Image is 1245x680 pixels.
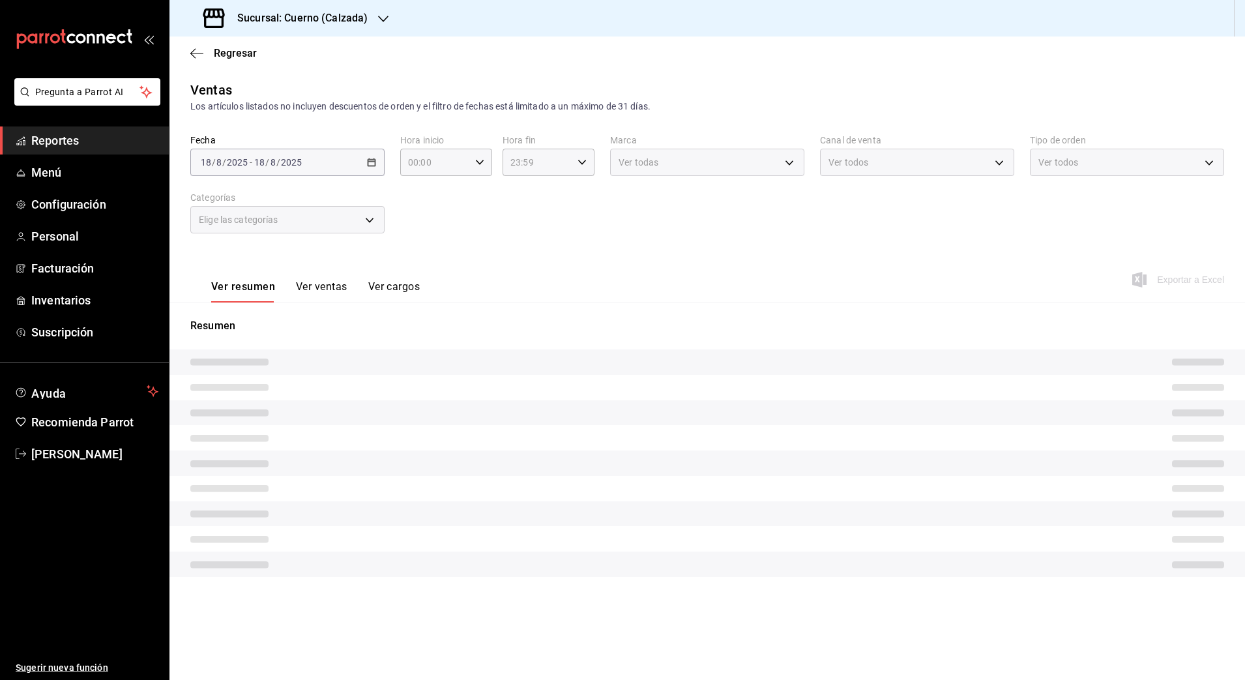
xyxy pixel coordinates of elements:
button: Regresar [190,47,257,59]
span: Ver todas [619,156,658,169]
h3: Sucursal: Cuerno (Calzada) [227,10,368,26]
span: / [265,157,269,168]
button: Ver cargos [368,280,420,303]
p: Resumen [190,318,1224,334]
span: Ver todos [828,156,868,169]
button: Ver resumen [211,280,275,303]
div: navigation tabs [211,280,420,303]
span: - [250,157,252,168]
span: Regresar [214,47,257,59]
input: -- [216,157,222,168]
span: Recomienda Parrot [31,413,158,431]
input: ---- [226,157,248,168]
span: Inventarios [31,291,158,309]
span: Suscripción [31,323,158,341]
span: Configuración [31,196,158,213]
div: Ventas [190,80,232,100]
a: Pregunta a Parrot AI [9,95,160,108]
label: Marca [610,136,804,145]
label: Hora inicio [400,136,492,145]
span: Reportes [31,132,158,149]
button: Pregunta a Parrot AI [14,78,160,106]
span: Ayuda [31,383,141,399]
span: / [212,157,216,168]
span: / [222,157,226,168]
button: Ver ventas [296,280,347,303]
label: Categorías [190,193,385,202]
span: Pregunta a Parrot AI [35,85,140,99]
label: Fecha [190,136,385,145]
input: ---- [280,157,302,168]
span: [PERSON_NAME] [31,445,158,463]
span: Facturación [31,259,158,277]
div: Los artículos listados no incluyen descuentos de orden y el filtro de fechas está limitado a un m... [190,100,1224,113]
label: Tipo de orden [1030,136,1224,145]
span: Personal [31,228,158,245]
button: open_drawer_menu [143,34,154,44]
span: Sugerir nueva función [16,661,158,675]
label: Hora fin [503,136,594,145]
input: -- [254,157,265,168]
input: -- [270,157,276,168]
span: Elige las categorías [199,213,278,226]
span: / [276,157,280,168]
input: -- [200,157,212,168]
span: Menú [31,164,158,181]
label: Canal de venta [820,136,1014,145]
span: Ver todos [1038,156,1078,169]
